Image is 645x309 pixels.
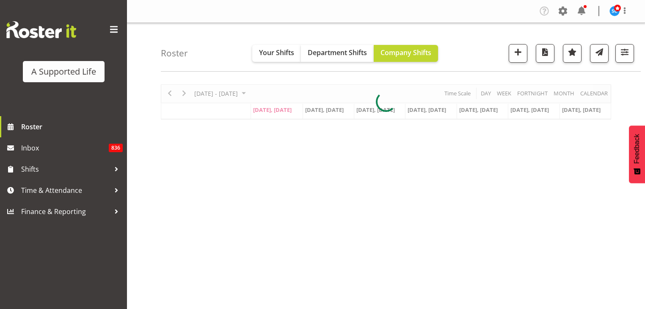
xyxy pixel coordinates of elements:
span: Company Shifts [380,48,431,57]
button: Highlight an important date within the roster. [563,44,582,63]
button: Department Shifts [301,45,374,62]
span: Roster [21,120,123,133]
span: Time & Attendance [21,184,110,197]
span: 836 [109,144,123,152]
span: Finance & Reporting [21,205,110,218]
span: Shifts [21,163,110,175]
span: Department Shifts [308,48,367,57]
button: Filter Shifts [615,44,634,63]
span: Your Shifts [259,48,294,57]
span: Feedback [633,134,641,164]
img: Rosterit website logo [6,21,76,38]
button: Company Shifts [374,45,438,62]
button: Feedback - Show survey [629,125,645,183]
span: Inbox [21,142,109,154]
img: silke-carter9768.jpg [609,6,620,16]
button: Download a PDF of the roster according to the set date range. [536,44,554,63]
button: Send a list of all shifts for the selected filtered period to all rostered employees. [590,44,609,63]
button: Your Shifts [252,45,301,62]
button: Add a new shift [509,44,527,63]
div: A Supported Life [31,65,96,78]
h4: Roster [161,48,188,58]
